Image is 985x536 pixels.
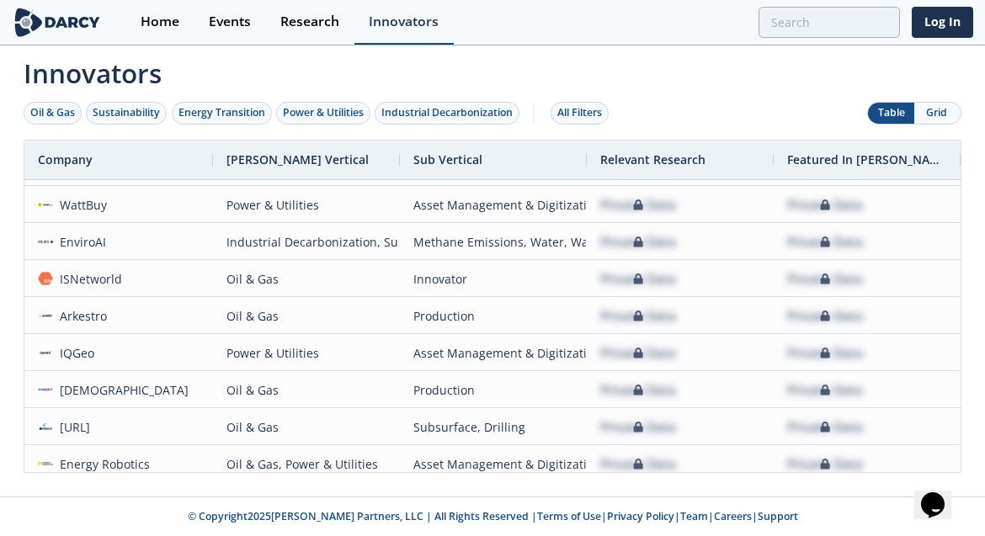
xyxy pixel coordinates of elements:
span: Sub Vertical [413,151,482,167]
div: Power & Utilities [226,187,386,223]
div: Sustainability [93,105,160,120]
div: Asset Management & Digitization [413,335,573,371]
div: Private Data [600,187,676,223]
span: Innovators [12,47,973,93]
button: Energy Transition [172,102,272,125]
div: Research [280,15,339,29]
button: Grid [914,103,961,124]
div: Production [413,298,573,334]
a: Team [680,509,708,523]
div: EnviroAI [53,224,107,260]
img: 3168d0d3-a424-4b04-9958-d0df1b7ae459 [38,234,53,249]
button: Sustainability [86,102,167,125]
img: iqgeo.com.png [38,345,53,360]
button: Table [868,103,914,124]
div: Private Data [600,409,676,445]
div: Oil & Gas [226,372,386,408]
div: Private Data [787,446,863,482]
div: Private Data [787,372,863,408]
img: c29c0c01-625a-4755-b658-fa74ed2a6ef3 [38,382,53,397]
span: Relevant Research [600,151,705,167]
a: Log In [912,7,973,38]
div: Industrial Decarbonization [381,105,513,120]
div: Private Data [600,261,676,297]
div: Private Data [600,335,676,371]
div: Private Data [787,298,863,334]
div: Private Data [600,298,676,334]
p: © Copyright 2025 [PERSON_NAME] Partners, LLC | All Rights Reserved | | | | | [85,509,900,524]
div: Private Data [787,187,863,223]
button: Industrial Decarbonization [375,102,519,125]
div: Private Data [787,335,863,371]
img: 374c1fb3-f4bb-4996-b874-16c00a6dbfaa [38,271,53,286]
div: Oil & Gas [30,105,75,120]
div: Asset Management & Digitization [413,446,573,482]
span: [PERSON_NAME] Vertical [226,151,369,167]
div: Oil & Gas [226,261,386,297]
img: 1651497031345-wattbuy-og.png [38,197,53,212]
div: Private Data [600,372,676,408]
img: origen.ai.png [38,419,53,434]
div: Innovator [413,261,573,297]
div: ISNetworld [53,261,123,297]
div: IQGeo [53,335,95,371]
a: Terms of Use [537,509,601,523]
div: Energy Transition [178,105,265,120]
div: Subsurface, Drilling [413,409,573,445]
div: Oil & Gas [226,409,386,445]
div: WattBuy [53,187,108,223]
span: Company [38,151,93,167]
div: Oil & Gas, Power & Utilities [226,446,386,482]
img: d7de9a7f-56bb-4078-a681-4fbb194b1cab [38,456,53,471]
div: Innovators [369,15,439,29]
div: Arkestro [53,298,108,334]
div: Private Data [600,224,676,260]
div: Energy Robotics [53,446,151,482]
div: Asset Management & Digitization [413,187,573,223]
div: [DEMOGRAPHIC_DATA] [53,372,189,408]
button: Oil & Gas [24,102,82,125]
img: 013d125c-7ae7-499e-bb99-1411a431e725 [38,308,53,323]
div: Oil & Gas [226,298,386,334]
div: Events [209,15,251,29]
iframe: chat widget [914,469,968,519]
a: Careers [714,509,752,523]
div: Home [141,15,179,29]
button: Power & Utilities [276,102,370,125]
div: Private Data [787,224,863,260]
span: Featured In [PERSON_NAME] Live [787,151,947,167]
img: logo-wide.svg [12,8,103,37]
button: All Filters [551,102,609,125]
div: Production [413,372,573,408]
div: Private Data [600,446,676,482]
div: Private Data [787,261,863,297]
a: Privacy Policy [607,509,674,523]
input: Advanced Search [759,7,900,38]
div: Power & Utilities [283,105,364,120]
div: [URL] [53,409,91,445]
div: Industrial Decarbonization, Sustainability [226,224,386,260]
div: All Filters [557,105,602,120]
div: Methane Emissions, Water, Waste, Spills, CCUS, Flaring [413,224,573,260]
div: Private Data [787,409,863,445]
a: Support [758,509,798,523]
div: Power & Utilities [226,335,386,371]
